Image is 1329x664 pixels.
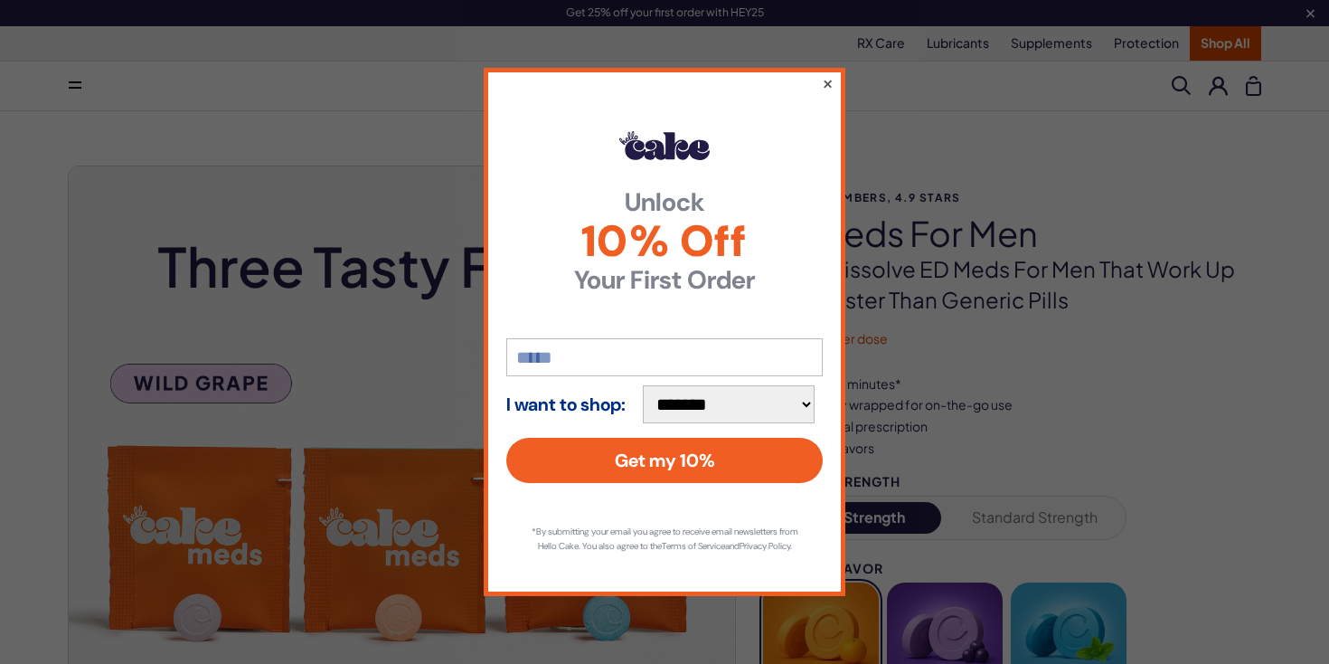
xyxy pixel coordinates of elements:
a: Terms of Service [662,540,725,552]
p: *By submitting your email you agree to receive email newsletters from Hello Cake. You also agree ... [524,525,805,554]
a: Privacy Policy [740,540,790,552]
img: Hello Cake [619,131,710,160]
button: × [822,72,834,94]
strong: Unlock [506,190,823,215]
strong: Your First Order [506,268,823,293]
strong: I want to shop: [506,394,626,414]
span: 10% Off [506,220,823,263]
button: Get my 10% [506,438,823,483]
